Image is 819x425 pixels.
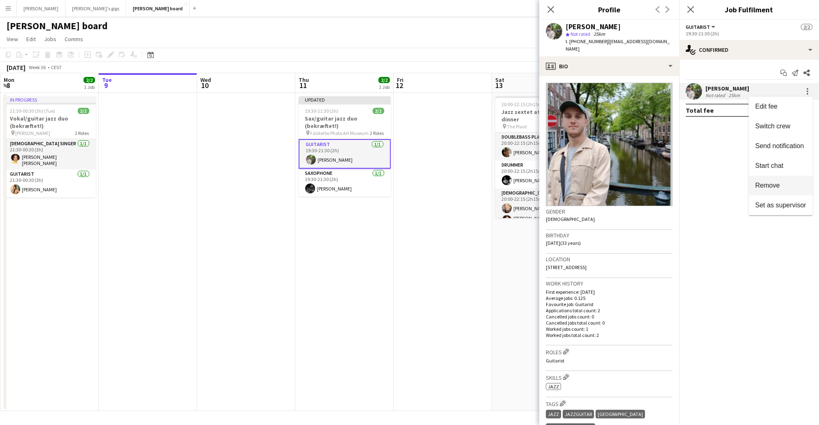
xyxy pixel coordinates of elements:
[755,122,790,129] span: Switch crew
[749,176,813,195] button: Remove
[749,136,813,156] button: Send notification
[749,195,813,215] button: Set as supervisor
[749,97,813,116] button: Edit fee
[755,162,783,169] span: Start chat
[755,102,777,109] span: Edit fee
[755,201,806,208] span: Set as supervisor
[755,142,804,149] span: Send notification
[755,181,780,188] span: Remove
[749,156,813,176] button: Start chat
[749,116,813,136] button: Switch crew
